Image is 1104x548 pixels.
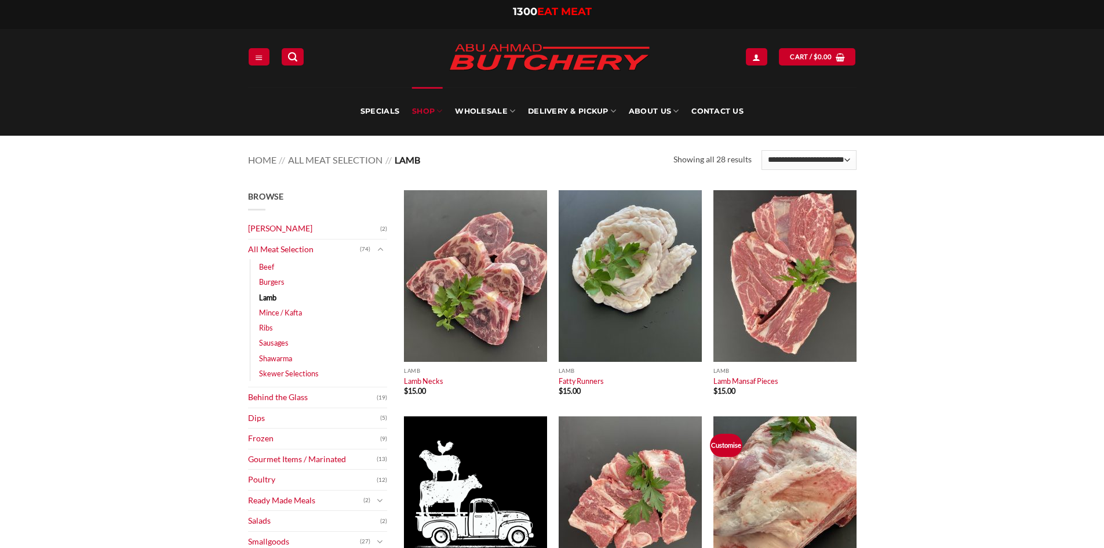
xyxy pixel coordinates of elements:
a: Dips [248,408,380,429]
a: Burgers [259,274,285,289]
a: Salads [248,511,380,531]
span: Cart / [790,52,832,62]
a: 1300EAT MEAT [513,5,592,18]
span: (74) [360,241,370,258]
bdi: 0.00 [814,53,832,60]
span: // [279,154,285,165]
span: (13) [377,451,387,468]
a: Menu [249,48,269,65]
img: Lamb-Mansaf-Pieces [713,190,857,362]
p: Showing all 28 results [673,153,752,166]
a: Lamb [259,290,276,305]
span: (9) [380,430,387,448]
span: (19) [377,389,387,407]
a: Login [746,48,767,65]
span: (2) [380,513,387,530]
a: Fatty Runners [559,376,604,386]
a: Search [282,48,304,65]
a: Contact Us [691,87,744,136]
a: Home [248,154,276,165]
a: All Meat Selection [288,154,382,165]
button: Toggle [373,243,387,256]
a: Lamb Necks [404,376,443,386]
a: Poultry [248,470,377,490]
img: Fatty Runners [559,190,702,362]
a: Wholesale [455,87,515,136]
p: Lamb [404,368,547,374]
span: (2) [380,220,387,238]
a: SHOP [412,87,442,136]
a: View cart [779,48,855,65]
span: Lamb [395,154,420,165]
a: Gourmet Items / Marinated [248,449,377,470]
a: Delivery & Pickup [528,87,616,136]
a: Specials [360,87,399,136]
span: $ [559,386,563,395]
img: Lamb Necks [404,190,547,362]
bdi: 15.00 [559,386,581,395]
a: Beef [259,259,274,274]
a: All Meat Selection [248,239,360,260]
span: $ [404,386,408,395]
bdi: 15.00 [713,386,735,395]
button: Toggle [373,494,387,507]
a: Behind the Glass [248,387,377,408]
a: Skewer Selections [259,366,319,381]
a: Sausages [259,335,289,350]
span: // [385,154,392,165]
bdi: 15.00 [404,386,426,395]
span: $ [814,52,818,62]
a: Ribs [259,320,273,335]
a: [PERSON_NAME] [248,219,380,239]
a: Mince / Kafta [259,305,302,320]
a: About Us [629,87,679,136]
img: Abu Ahmad Butchery [439,36,660,80]
select: Shop order [761,150,856,170]
span: (12) [377,471,387,489]
span: (5) [380,409,387,427]
a: Shawarma [259,351,292,366]
a: Ready Made Meals [248,491,363,511]
button: Toggle [373,535,387,548]
span: $ [713,386,717,395]
span: EAT MEAT [537,5,592,18]
span: 1300 [513,5,537,18]
p: Lamb [713,368,857,374]
a: Frozen [248,429,380,449]
a: Lamb Mansaf Pieces [713,376,778,386]
span: (2) [363,492,370,509]
span: Browse [248,191,284,201]
p: Lamb [559,368,702,374]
